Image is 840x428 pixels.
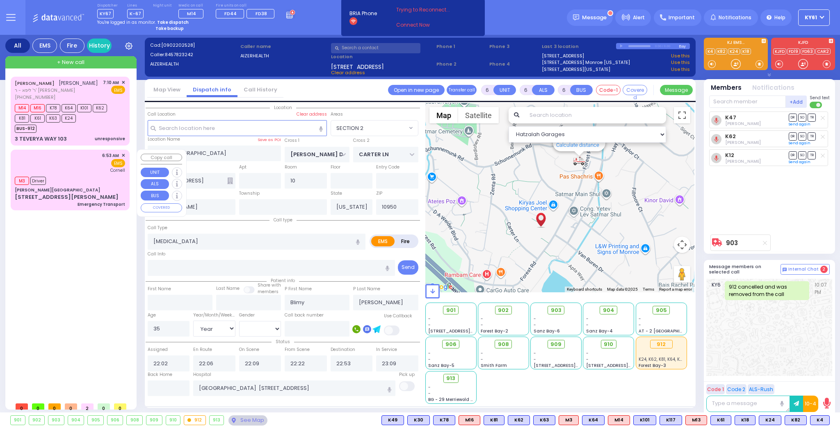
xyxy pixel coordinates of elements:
span: 7:10 AM [103,80,119,86]
button: 10-4 [803,396,818,412]
div: 3 TEVERYA WAY 103 [15,135,67,143]
span: EMS [111,159,125,167]
label: Apt [239,164,247,171]
span: - [428,322,431,328]
span: Patient info [267,278,299,284]
div: BLS [660,415,682,425]
span: Message [582,14,607,22]
label: ZIP [376,190,382,197]
span: - [481,350,483,356]
button: Map camera controls [674,237,690,253]
div: BLS [381,415,404,425]
span: [STREET_ADDRESS][PERSON_NAME] [586,362,664,369]
label: Gender [239,312,255,319]
label: Cross 2 [353,137,370,144]
span: Call type [269,217,297,223]
a: FD19 [787,48,800,55]
span: 0 [98,403,110,410]
a: Use this [671,52,690,59]
span: 905 [656,306,667,314]
span: 913 [446,374,455,382]
div: 902 [29,416,45,425]
span: KY61 [805,14,817,21]
img: Logo [32,12,87,23]
div: [PERSON_NAME][GEOGRAPHIC_DATA] [15,187,100,193]
label: Use Callback [384,313,412,319]
div: M16 [459,415,480,425]
span: SO [798,151,806,159]
button: Message [660,85,693,95]
span: DR [789,132,797,140]
span: ✕ [121,152,125,159]
div: Year/Month/Week/Day [193,312,235,319]
label: Caller name [240,43,328,50]
label: Last 3 location [542,43,616,50]
div: K78 [433,415,455,425]
button: UNIT [141,168,169,178]
span: - [586,356,589,362]
div: 901 [11,416,25,425]
span: 8457823242 [165,51,193,58]
span: ר' ליפא - ר' [PERSON_NAME] [15,87,98,94]
span: Status [272,339,294,345]
span: DR [789,114,797,121]
div: M13 [685,415,707,425]
span: - [428,356,431,362]
a: Send again [789,159,810,164]
span: KY67 [97,9,114,18]
span: Notifications [719,14,751,21]
img: message.svg [573,14,579,20]
div: Emergency Transport [78,201,125,207]
span: DR [789,151,797,159]
div: EMS [32,39,57,53]
label: Destination [331,346,355,353]
label: Caller: [150,51,238,58]
span: 0 [114,403,126,410]
a: KJFD [773,48,786,55]
span: Phone 1 [436,43,486,50]
img: comment-alt.png [783,268,787,272]
label: Cad: [150,42,238,49]
span: - [428,316,431,322]
span: Send text [810,95,830,101]
span: TR [808,114,816,121]
label: State [331,190,342,197]
label: Lines [127,3,144,8]
span: Internal Chat [788,266,819,272]
button: COVERED [141,203,182,212]
div: K49 [381,415,404,425]
span: 903 [551,306,562,314]
a: [STREET_ADDRESS] Monroe [US_STATE] [542,59,630,66]
input: Search hospital [193,380,395,396]
span: 902 [498,306,509,314]
button: Internal Chat 2 [781,264,830,275]
span: Phone 3 [489,43,539,50]
span: Forest Bay-2 [481,328,508,334]
span: Smith Farm [481,362,507,369]
label: Last Name [216,285,240,292]
span: K24 [62,114,76,123]
span: Driver [30,177,46,185]
div: 912 [184,416,205,425]
a: History [87,39,112,53]
button: ALS-Rush [748,384,774,394]
button: Show street map [429,107,458,123]
div: BLS [710,415,731,425]
span: [STREET_ADDRESS][PERSON_NAME] [534,362,611,369]
span: Forest Bay-3 [639,362,666,369]
span: FD44 [224,10,237,17]
div: M14 [608,415,630,425]
span: - [534,356,536,362]
label: KJFD [771,41,835,46]
span: - [534,350,536,356]
input: Search location [524,107,666,123]
a: K12 [725,152,734,158]
span: 0 [32,403,44,410]
span: Phone 2 [436,61,486,68]
label: Fire [394,236,417,246]
span: [PERSON_NAME] [59,80,98,87]
h5: Message members on selected call [709,264,781,275]
label: AIZERHEALTH [150,61,238,68]
span: 908 [498,340,509,348]
div: K64 [582,415,605,425]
